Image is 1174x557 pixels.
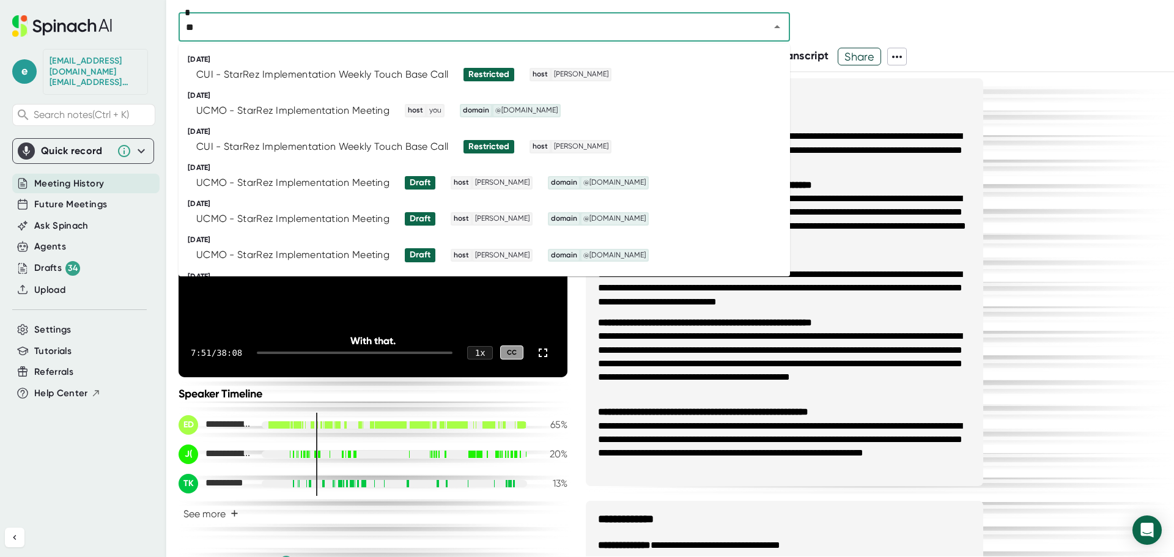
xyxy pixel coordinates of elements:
div: CUI - StarRez Implementation Weekly Touch Base Call [196,141,448,153]
div: Restricted [468,141,509,152]
span: domain [549,177,579,188]
span: Share [838,46,880,67]
span: host [531,69,550,80]
button: Collapse sidebar [5,528,24,547]
span: host [452,250,471,261]
div: 1 x [467,346,493,360]
div: TK [179,474,198,493]
span: domain [549,213,579,224]
span: host [452,177,471,188]
div: Tom Keller [179,474,252,493]
span: host [452,213,471,224]
div: [DATE] [188,199,790,208]
span: @[DOMAIN_NAME] [493,105,559,116]
span: + [231,509,238,518]
div: [DATE] [188,127,790,136]
div: ED [179,415,198,435]
button: Settings [34,323,72,337]
div: Restricted [468,69,509,80]
div: UCMO - StarRez Implementation Meeting [196,213,389,225]
span: @[DOMAIN_NAME] [581,250,648,261]
span: domain [549,250,579,261]
button: Ask Spinach [34,219,89,233]
button: Drafts 34 [34,261,80,276]
div: J( [179,444,198,464]
div: Draft [410,177,430,188]
button: Close [769,18,786,35]
button: Meeting History [34,177,104,191]
button: Tutorials [34,344,72,358]
button: Future Meetings [34,197,107,212]
div: Jacqueline Reynolds (she/her) [179,444,252,464]
div: 34 [65,261,80,276]
span: Transcript [777,49,829,62]
div: 20 % [537,448,567,460]
button: Transcript [777,48,829,64]
div: 65 % [537,419,567,430]
div: Quick record [18,139,149,163]
div: Draft [410,213,430,224]
div: Drafts [34,261,80,276]
span: e [12,59,37,84]
div: [DATE] [188,91,790,100]
span: Search notes (Ctrl + K) [34,109,152,120]
span: [PERSON_NAME] [473,177,531,188]
button: Help Center [34,386,101,400]
div: Elijah Dotson [179,415,252,435]
div: Quick record [41,145,111,157]
span: host [531,141,550,152]
button: See more+ [179,503,243,525]
div: [DATE] [188,163,790,172]
div: CUI - StarRez Implementation Weekly Touch Base Call [196,68,448,81]
span: [PERSON_NAME] [473,213,531,224]
span: [PERSON_NAME] [473,250,531,261]
div: [DATE] [188,55,790,64]
div: UCMO - StarRez Implementation Meeting [196,249,389,261]
div: UCMO - StarRez Implementation Meeting [196,105,389,117]
div: [DATE] [188,235,790,245]
div: CC [500,345,523,360]
span: [PERSON_NAME] [552,69,610,80]
button: Referrals [34,365,73,379]
div: Open Intercom Messenger [1132,515,1162,545]
div: With that. [218,335,529,347]
div: [DATE] [188,272,790,281]
div: 13 % [537,478,567,489]
div: UCMO - StarRez Implementation Meeting [196,177,389,189]
button: Upload [34,283,65,297]
div: edotson@starrez.com edotson@starrez.com [50,56,141,88]
div: Draft [410,249,430,260]
span: Help Center [34,386,88,400]
span: domain [461,105,491,116]
button: Share [838,48,881,65]
span: you [427,105,443,116]
span: [PERSON_NAME] [552,141,610,152]
div: Speaker Timeline [179,387,567,400]
span: @[DOMAIN_NAME] [581,177,648,188]
span: host [406,105,425,116]
div: 7:51 / 38:08 [191,348,242,358]
button: Agents [34,240,66,254]
span: @[DOMAIN_NAME] [581,213,648,224]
